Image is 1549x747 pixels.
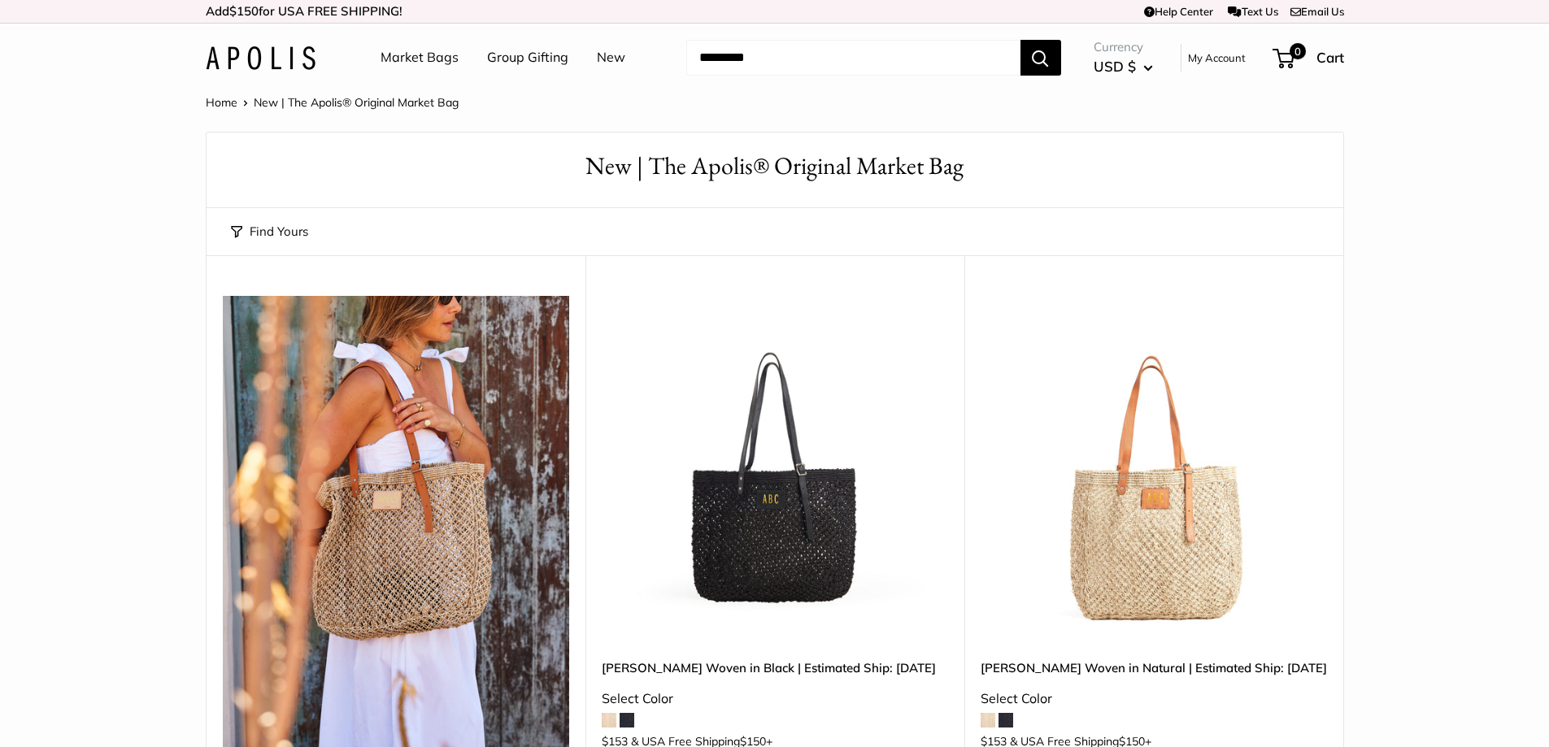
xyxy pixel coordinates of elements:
div: Select Color [602,687,948,711]
a: [PERSON_NAME] Woven in Natural | Estimated Ship: [DATE] [981,658,1327,677]
span: & USA Free Shipping + [631,736,772,747]
span: & USA Free Shipping + [1010,736,1151,747]
a: Help Center [1144,5,1213,18]
a: Market Bags [381,46,459,70]
a: 0 Cart [1274,45,1344,71]
h1: New | The Apolis® Original Market Bag [231,149,1319,184]
nav: Breadcrumb [206,92,459,113]
a: Mercado Woven in Natural | Estimated Ship: Oct. 19thMercado Woven in Natural | Estimated Ship: Oc... [981,296,1327,642]
a: Text Us [1228,5,1277,18]
a: My Account [1188,48,1246,67]
a: Group Gifting [487,46,568,70]
button: Search [1020,40,1061,76]
span: Cart [1316,49,1344,66]
span: 0 [1289,43,1305,59]
span: Currency [1094,36,1153,59]
img: Mercado Woven in Black | Estimated Ship: Oct. 26th [602,296,948,642]
button: USD $ [1094,54,1153,80]
img: Mercado Woven in Natural | Estimated Ship: Oct. 19th [981,296,1327,642]
img: Apolis [206,46,315,70]
a: Email Us [1290,5,1344,18]
span: USD $ [1094,58,1136,75]
input: Search... [686,40,1020,76]
a: Mercado Woven in Black | Estimated Ship: Oct. 26thMercado Woven in Black | Estimated Ship: Oct. 26th [602,296,948,642]
span: New | The Apolis® Original Market Bag [254,95,459,110]
button: Find Yours [231,220,308,243]
a: New [597,46,625,70]
a: [PERSON_NAME] Woven in Black | Estimated Ship: [DATE] [602,658,948,677]
a: Home [206,95,237,110]
span: $150 [229,3,259,19]
div: Select Color [981,687,1327,711]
